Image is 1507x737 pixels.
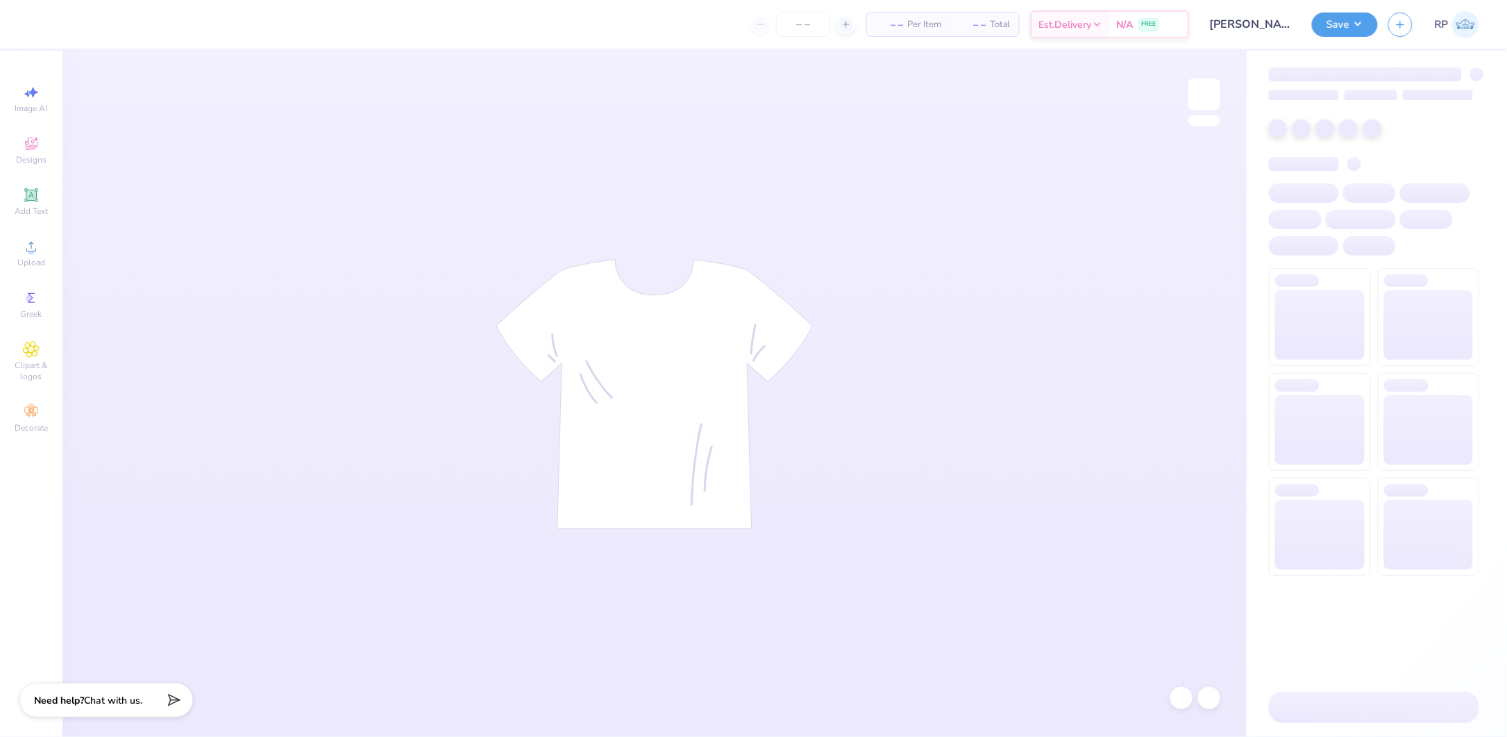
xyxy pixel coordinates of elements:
[34,694,84,707] strong: Need help?
[17,257,45,268] span: Upload
[1435,11,1479,38] a: RP
[15,103,48,114] span: Image AI
[16,154,47,165] span: Designs
[496,259,814,529] img: tee-skeleton.svg
[1117,17,1134,32] span: N/A
[1435,17,1449,33] span: RP
[958,17,986,32] span: – –
[1452,11,1479,38] img: Rose Pineda
[1142,19,1156,29] span: FREE
[15,206,48,217] span: Add Text
[990,17,1011,32] span: Total
[1039,17,1092,32] span: Est. Delivery
[776,12,830,37] input: – –
[907,17,941,32] span: Per Item
[21,308,42,320] span: Greek
[1199,10,1302,38] input: Untitled Design
[1312,13,1378,37] button: Save
[84,694,142,707] span: Chat with us.
[15,422,48,433] span: Decorate
[7,360,56,382] span: Clipart & logos
[875,17,903,32] span: – –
